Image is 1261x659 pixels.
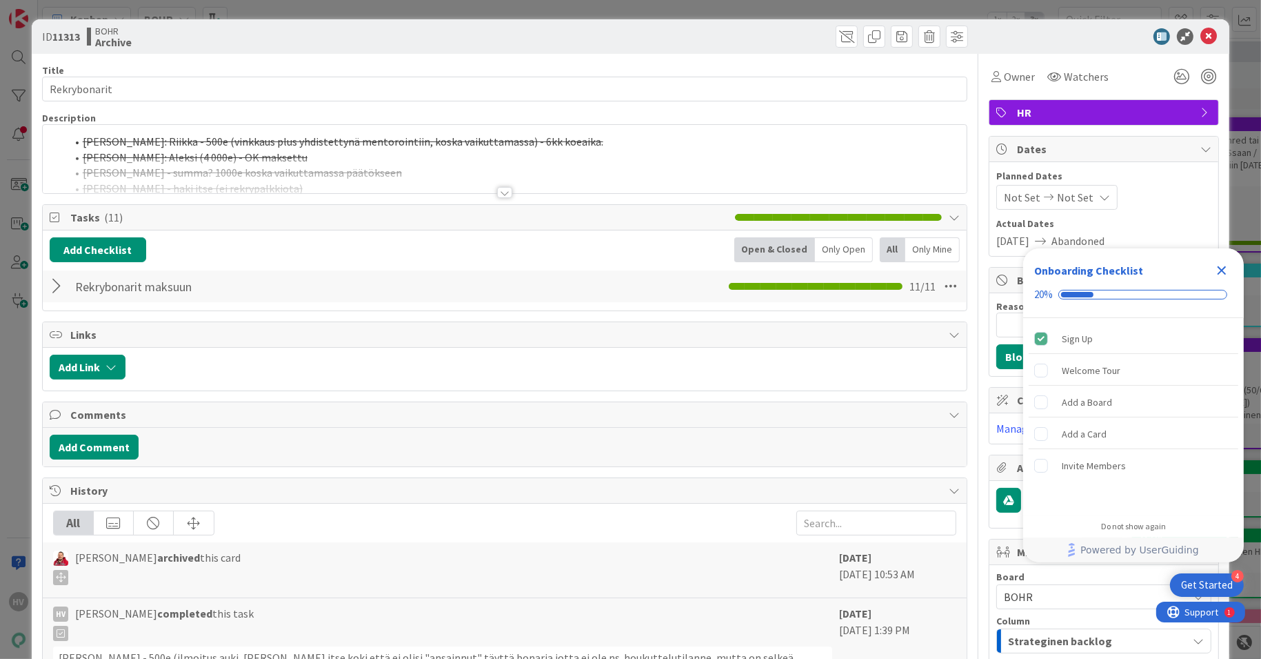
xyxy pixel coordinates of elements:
[996,629,1211,653] button: Strateginen backlog
[1017,392,1193,409] span: Custom Fields
[157,551,200,564] b: archived
[996,572,1025,582] span: Board
[1051,233,1104,249] span: Abandoned
[72,6,75,17] div: 1
[157,607,212,620] b: completed
[50,435,139,460] button: Add Comment
[1029,451,1238,481] div: Invite Members is incomplete.
[95,37,132,48] b: Archive
[1034,288,1233,301] div: Checklist progress: 20%
[83,135,603,148] s: [PERSON_NAME]: Riikka - 500e (vinkkaus plus yhdistettynä mentorointiin, koska vaikuttamassa) - 6k...
[996,217,1211,231] span: Actual Dates
[1062,331,1093,347] div: Sign Up
[996,616,1030,626] span: Column
[996,300,1030,313] label: Reason
[1029,419,1238,449] div: Add a Card is incomplete.
[1004,189,1040,206] span: Not Set
[1017,104,1193,121] span: HR
[1231,570,1244,582] div: 4
[880,237,905,262] div: All
[70,326,942,343] span: Links
[996,344,1043,369] button: Block
[1062,458,1126,474] div: Invite Members
[996,422,1102,435] a: Manage Custom Fields
[52,30,80,43] b: 11313
[1004,68,1035,85] span: Owner
[75,605,254,641] span: [PERSON_NAME] this task
[996,233,1029,249] span: [DATE]
[905,237,960,262] div: Only Mine
[70,406,942,423] span: Comments
[1181,578,1233,592] div: Get Started
[839,551,871,564] b: [DATE]
[1017,544,1193,560] span: Mirrors
[1023,318,1244,512] div: Checklist items
[1170,573,1244,597] div: Open Get Started checklist, remaining modules: 4
[1057,189,1093,206] span: Not Set
[1023,248,1244,562] div: Checklist Container
[104,210,123,224] span: ( 11 )
[29,2,63,19] span: Support
[1029,355,1238,386] div: Welcome Tour is incomplete.
[42,112,96,124] span: Description
[50,355,125,380] button: Add Link
[1062,394,1112,411] div: Add a Board
[70,274,381,299] input: Add Checklist...
[1030,538,1237,562] a: Powered by UserGuiding
[95,26,132,37] span: BOHR
[1034,288,1053,301] div: 20%
[83,150,307,164] s: [PERSON_NAME]: Aleksi (4 000e) - OK maksettu
[1064,68,1109,85] span: Watchers
[1062,362,1120,379] div: Welcome Tour
[1211,259,1233,282] div: Close Checklist
[1017,141,1193,157] span: Dates
[996,169,1211,184] span: Planned Dates
[50,237,146,262] button: Add Checklist
[839,607,871,620] b: [DATE]
[42,64,64,77] label: Title
[1023,538,1244,562] div: Footer
[70,209,729,226] span: Tasks
[1017,460,1193,476] span: Attachments
[734,237,815,262] div: Open & Closed
[42,77,968,101] input: type card name here...
[53,607,68,622] div: HV
[1017,272,1193,288] span: Block
[815,237,873,262] div: Only Open
[1029,324,1238,354] div: Sign Up is complete.
[42,28,80,45] span: ID
[1034,262,1143,279] div: Onboarding Checklist
[1029,387,1238,417] div: Add a Board is incomplete.
[796,511,956,535] input: Search...
[54,511,94,535] div: All
[1004,590,1033,604] span: BOHR
[75,549,241,585] span: [PERSON_NAME] this card
[1080,542,1199,558] span: Powered by UserGuiding
[1062,426,1107,442] div: Add a Card
[839,549,956,591] div: [DATE] 10:53 AM
[70,482,942,499] span: History
[1008,632,1112,650] span: Strateginen backlog
[909,278,936,295] span: 11 / 11
[53,551,68,566] img: JS
[1101,521,1166,532] div: Do not show again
